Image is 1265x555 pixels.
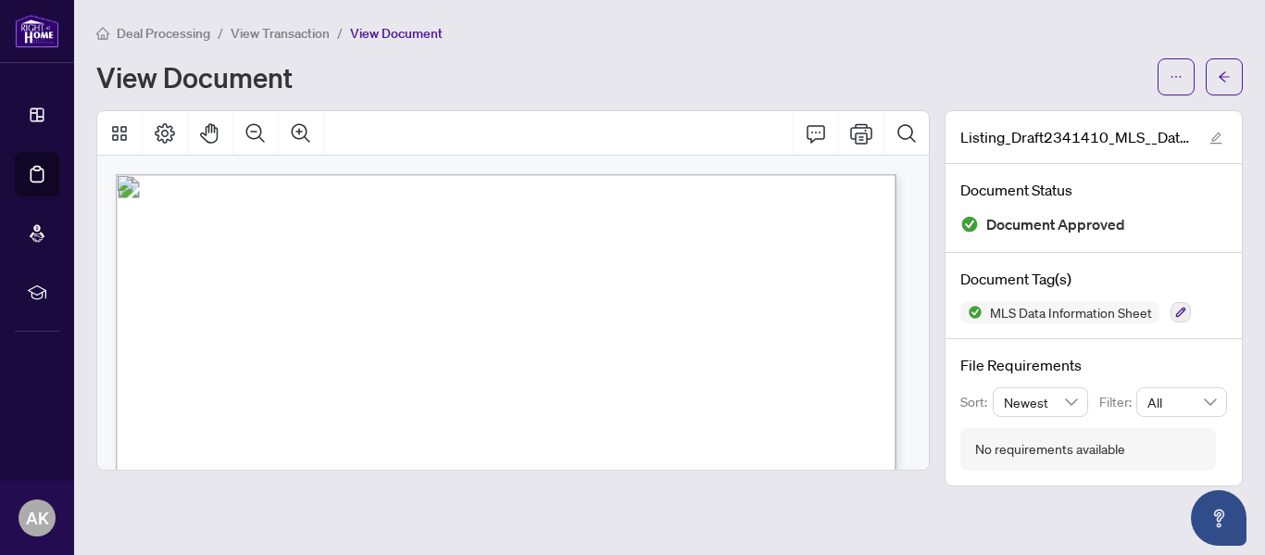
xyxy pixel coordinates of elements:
[960,215,979,233] img: Document Status
[26,505,49,531] span: AK
[960,354,1227,376] h4: File Requirements
[1191,490,1246,546] button: Open asap
[96,62,293,92] h1: View Document
[350,25,443,42] span: View Document
[337,22,343,44] li: /
[231,25,330,42] span: View Transaction
[117,25,210,42] span: Deal Processing
[983,306,1159,319] span: MLS Data Information Sheet
[96,27,109,40] span: home
[960,179,1227,201] h4: Document Status
[960,301,983,323] img: Status Icon
[1218,70,1231,83] span: arrow-left
[1004,388,1078,416] span: Newest
[1209,132,1222,145] span: edit
[218,22,223,44] li: /
[960,126,1192,148] span: Listing_Draft2341410_MLS__Data_Information_Form__2_.pdf
[1099,392,1136,412] p: Filter:
[1147,388,1216,416] span: All
[15,14,59,48] img: logo
[975,439,1125,460] div: No requirements available
[1170,70,1183,83] span: ellipsis
[986,212,1125,237] span: Document Approved
[960,268,1227,290] h4: Document Tag(s)
[960,392,993,412] p: Sort:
